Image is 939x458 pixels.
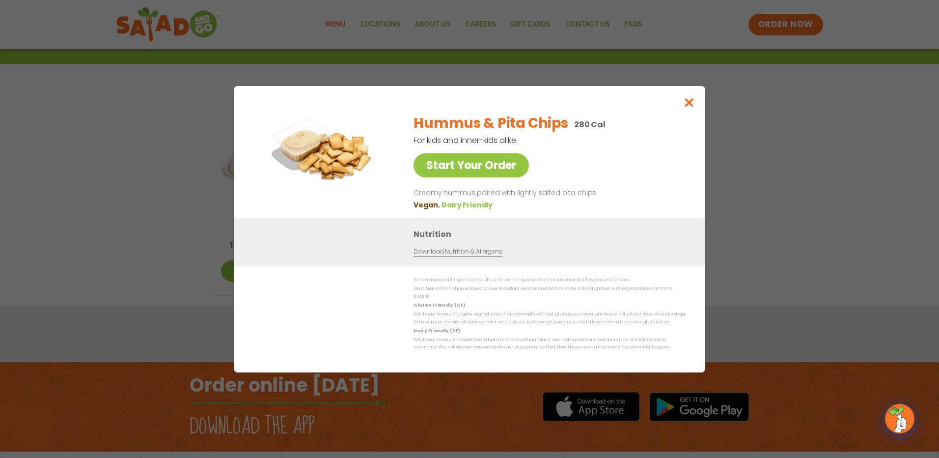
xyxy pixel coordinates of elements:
[414,187,682,199] p: Creamy hummus paired with lightly salted pita chips
[414,302,465,308] strong: Gluten Friendly (GF)
[673,86,705,119] button: Close modal
[256,106,393,198] img: Featured product photo for Hummus & Pita Chips
[414,228,690,240] h3: Nutrition
[886,405,913,432] img: wpChatIcon
[414,327,460,333] strong: Dairy Friendly (DF)
[442,200,495,210] li: Dairy Friendly
[574,118,606,131] p: 280 Cal
[414,276,686,284] p: We are not an allergen free facility and cannot guarantee the absence of allergens in our foods.
[414,153,529,177] a: Start Your Order
[414,200,442,210] li: Vegan
[414,311,686,326] p: While our menu includes ingredients that are made without gluten, our restaurants are not gluten ...
[414,247,502,256] a: Download Nutrition & Allergens
[414,134,635,146] p: For kids and inner-kids alike.
[414,336,686,351] p: While our menu includes foods that are made without dairy, our restaurants are not dairy free. We...
[414,285,686,300] p: Nutrition information is based on our standard recipes and portion sizes. Click Nutrition & Aller...
[414,113,568,134] h2: Hummus & Pita Chips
